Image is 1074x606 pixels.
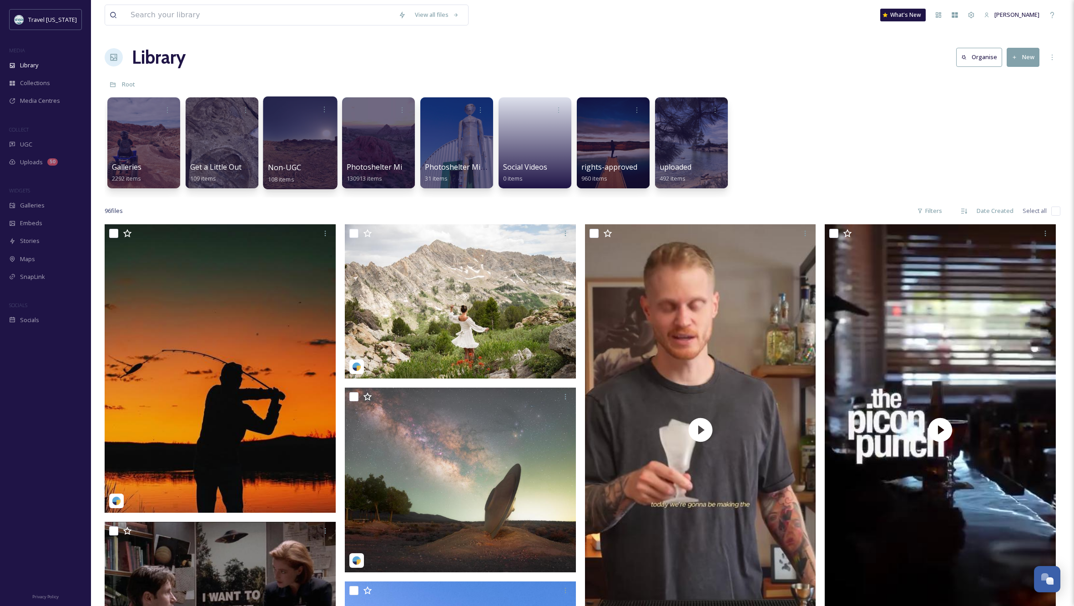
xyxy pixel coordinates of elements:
div: Filters [913,202,947,220]
span: Library [20,61,38,70]
span: SnapLink [20,273,45,281]
span: 0 items [503,174,523,182]
span: Media Centres [20,96,60,105]
a: uploaded492 items [660,163,691,182]
img: stephanie_.bee-18100850143594858.jpeg [345,388,576,572]
span: 130913 items [347,174,382,182]
span: Select all [1023,207,1047,215]
a: View all files [410,6,464,24]
span: WIDGETS [9,187,30,194]
a: [PERSON_NAME] [979,6,1044,24]
img: snapsea-logo.png [352,362,361,371]
span: Social Videos [503,162,547,172]
a: Social Videos0 items [503,163,547,182]
span: Root [122,80,135,88]
a: Galleries2292 items [112,163,141,182]
a: Photoshelter Migration (Example)31 items [425,163,541,182]
span: 96 file s [105,207,123,215]
img: snapsea-logo.png [112,496,121,505]
input: Search your library [126,5,394,25]
div: 50 [47,158,58,166]
a: Photoshelter Migration130913 items [347,163,428,182]
span: 108 items [268,175,294,183]
span: Maps [20,255,35,263]
span: 2292 items [112,174,141,182]
a: rights-approved960 items [581,163,637,182]
img: j.rose227-4985441.jpg [345,224,576,379]
img: jermcon-5598860.jpg [105,224,336,513]
button: Organise [956,48,1002,66]
span: Non-UGC [268,162,301,172]
div: Date Created [972,202,1018,220]
span: 960 items [581,174,607,182]
span: uploaded [660,162,691,172]
span: MEDIA [9,47,25,54]
span: rights-approved [581,162,637,172]
span: 31 items [425,174,448,182]
a: Get a Little Out There109 items [190,163,264,182]
span: 109 items [190,174,216,182]
span: Privacy Policy [32,594,59,600]
span: [PERSON_NAME] [994,10,1039,19]
span: Embeds [20,219,42,227]
button: New [1007,48,1039,66]
img: download.jpeg [15,15,24,24]
img: snapsea-logo.png [352,556,361,565]
a: Library [132,44,186,71]
span: Stories [20,237,40,245]
span: Galleries [20,201,45,210]
span: UGC [20,140,32,149]
a: Privacy Policy [32,591,59,601]
span: COLLECT [9,126,29,133]
span: Collections [20,79,50,87]
span: 492 items [660,174,686,182]
a: Root [122,79,135,90]
span: Galleries [112,162,141,172]
span: Photoshelter Migration (Example) [425,162,541,172]
a: What's New [880,9,926,21]
span: Uploads [20,158,43,167]
button: Open Chat [1034,566,1060,592]
span: Get a Little Out There [190,162,264,172]
span: SOCIALS [9,302,27,308]
span: Socials [20,316,39,324]
a: Non-UGC108 items [268,163,301,183]
span: Travel [US_STATE] [28,15,77,24]
span: Photoshelter Migration [347,162,428,172]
